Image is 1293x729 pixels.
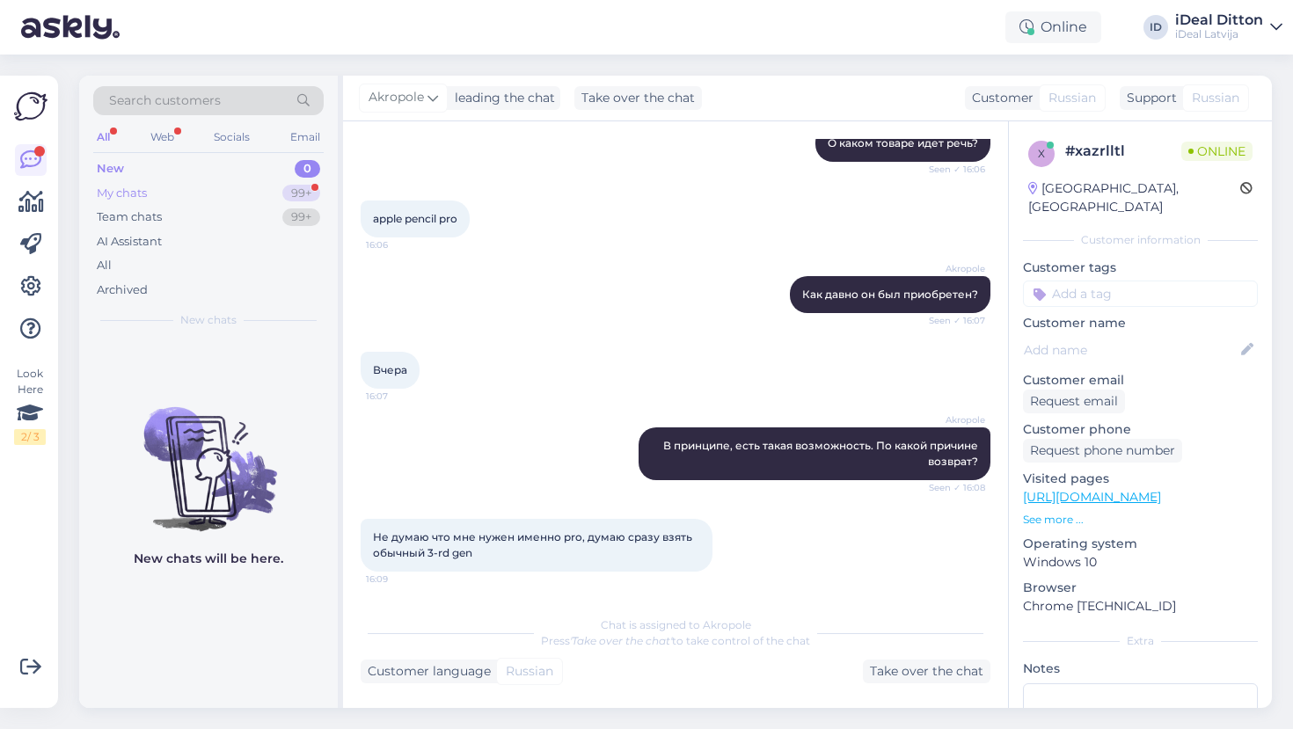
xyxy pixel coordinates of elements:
span: Online [1181,142,1253,161]
span: Russian [1048,89,1096,107]
div: 99+ [282,185,320,202]
div: My chats [97,185,147,202]
div: 2 / 3 [14,429,46,445]
div: All [93,126,113,149]
span: Akropole [919,262,985,275]
div: iDeal Ditton [1175,13,1263,27]
div: Email [287,126,324,149]
p: Chrome [TECHNICAL_ID] [1023,597,1258,616]
span: apple pencil pro [373,212,457,225]
div: Customer [965,89,1034,107]
div: Request email [1023,390,1125,413]
a: iDeal DittoniDeal Latvija [1175,13,1282,41]
div: Request phone number [1023,439,1182,463]
span: Не думаю что мне нужен именно pro, думаю сразу взять обычный 3-rd gen [373,530,695,559]
span: Seen ✓ 16:06 [919,163,985,176]
span: Akropole [369,88,424,107]
img: Askly Logo [14,90,47,123]
span: Seen ✓ 16:07 [919,314,985,327]
div: Extra [1023,633,1258,649]
div: Customer language [361,662,491,681]
div: 0 [295,160,320,178]
p: Visited pages [1023,470,1258,488]
div: leading the chat [448,89,555,107]
div: Archived [97,281,148,299]
div: Customer information [1023,232,1258,248]
div: Look Here [14,366,46,445]
p: Operating system [1023,535,1258,553]
span: Akropole [919,413,985,426]
span: x [1038,147,1045,160]
span: 16:07 [366,390,432,403]
div: All [97,257,112,274]
p: Windows 10 [1023,553,1258,572]
span: Search customers [109,91,221,110]
div: Web [147,126,178,149]
p: Browser [1023,579,1258,597]
p: Customer email [1023,371,1258,390]
input: Add name [1024,340,1238,360]
span: New chats [180,312,237,328]
span: Russian [506,662,553,681]
div: AI Assistant [97,233,162,251]
span: Press to take control of the chat [541,634,810,647]
div: Online [1005,11,1101,43]
div: 99+ [282,208,320,226]
span: Russian [1192,89,1239,107]
div: Take over the chat [574,86,702,110]
input: Add a tag [1023,281,1258,307]
div: [GEOGRAPHIC_DATA], [GEOGRAPHIC_DATA] [1028,179,1240,216]
p: See more ... [1023,512,1258,528]
span: Как давно он был приобретен? [802,288,978,301]
p: Customer tags [1023,259,1258,277]
p: New chats will be here. [134,550,283,568]
div: # xazrlltl [1065,141,1181,162]
span: 16:09 [366,572,432,586]
div: ID [1143,15,1168,40]
span: В принципе, есть такая возможность. По какой причине возврат? [663,439,981,468]
div: iDeal Latvija [1175,27,1263,41]
p: Notes [1023,660,1258,678]
div: Take over the chat [863,660,990,683]
div: Team chats [97,208,162,226]
a: [URL][DOMAIN_NAME] [1023,489,1161,505]
img: No chats [79,375,338,534]
div: New [97,160,124,178]
div: Support [1120,89,1177,107]
span: Chat is assigned to Akropole [601,618,751,631]
span: О каком товаре идет речь? [828,136,978,149]
span: 16:06 [366,238,432,252]
i: 'Take over the chat' [570,634,672,647]
span: Seen ✓ 16:08 [919,481,985,494]
p: Customer phone [1023,420,1258,439]
div: Socials [210,126,253,149]
span: Вчера [373,363,407,376]
p: Customer name [1023,314,1258,332]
